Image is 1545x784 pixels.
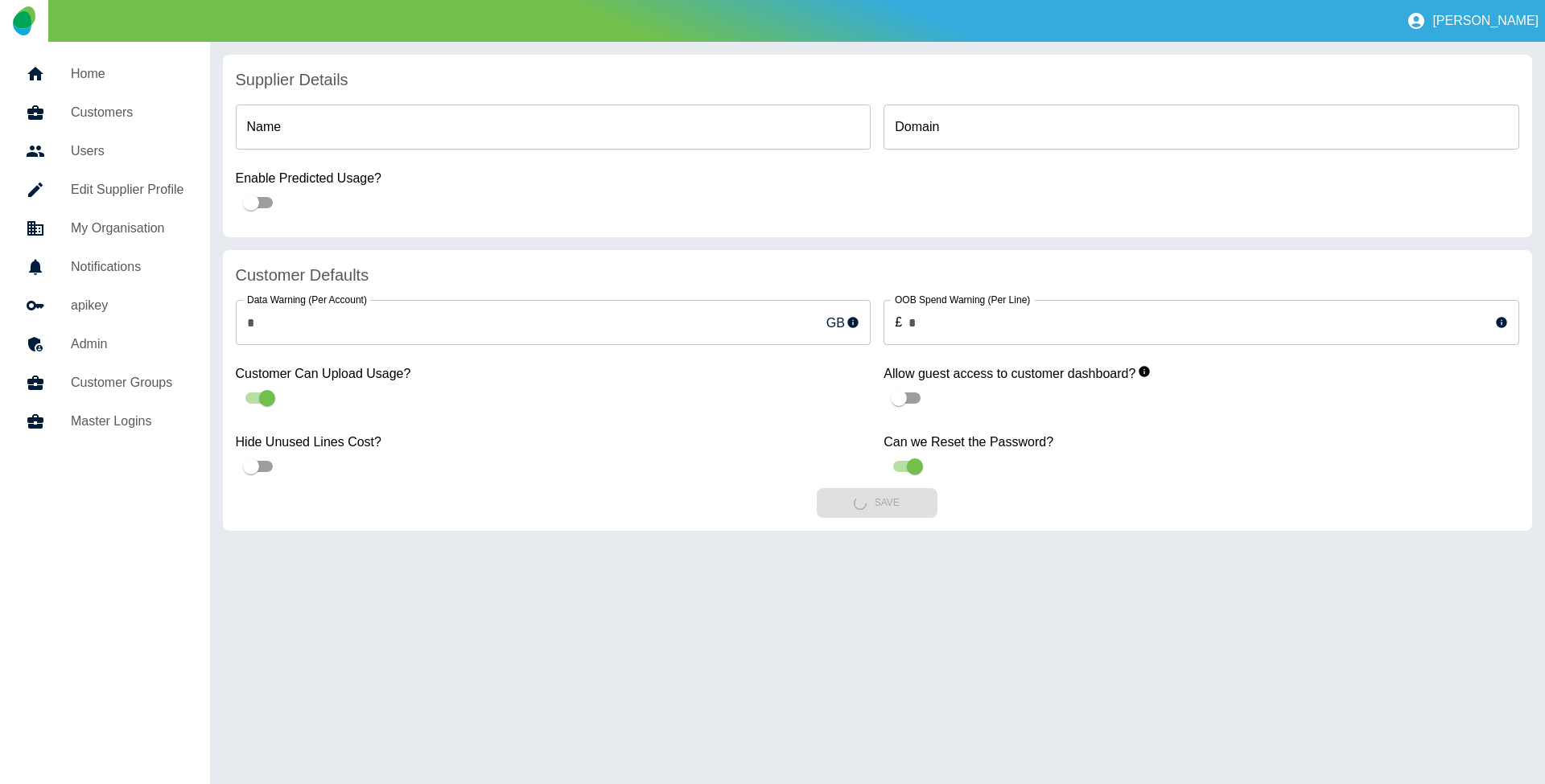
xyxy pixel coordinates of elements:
p: £ [895,313,902,332]
svg: This sets the warning limit for each line’s Out-of-Bundle usage and usage exceeding the limit wil... [1495,316,1508,329]
label: Enable Predicted Usage? [236,169,1519,187]
img: Logo [13,6,35,35]
a: Master Logins [13,402,197,441]
a: Edit Supplier Profile [13,170,197,209]
label: Customer Can Upload Usage? [236,364,871,383]
h5: Admin [71,335,184,354]
h5: Users [71,142,184,161]
svg: This sets the monthly warning limit for your customer’s Mobile Data usage and will be displayed a... [847,316,859,329]
h5: Customers [71,103,184,122]
label: Allow guest access to customer dashboard? [884,364,1519,383]
a: apikey [13,286,197,325]
label: Can we Reset the Password? [884,433,1519,451]
button: [PERSON_NAME] [1400,5,1545,37]
a: Customer Groups [13,363,197,402]
a: Admin [13,325,197,363]
a: Home [13,55,197,93]
label: OOB Spend Warning (Per Line) [895,293,1030,306]
h5: Edit Supplier Profile [71,180,184,199]
h4: Customer Defaults [236,263,1519,287]
label: Data Warning (Per Account) [247,293,367,306]
a: Customers [13,93,197,132]
h4: Supplier Details [236,68,1519,92]
a: My Organisation [13,209,197,248]
h5: Customer Groups [71,373,184,392]
h5: Home [71,64,184,84]
a: Users [13,132,197,170]
p: [PERSON_NAME] [1432,14,1539,28]
a: Notifications [13,248,197,286]
h5: My Organisation [71,219,184,238]
h5: Notifications [71,257,184,277]
label: Hide Unused Lines Cost? [236,433,871,451]
h5: Master Logins [71,412,184,431]
svg: When enabled, this allows guest users to view your customer dashboards. [1138,365,1151,378]
h5: apikey [71,296,184,315]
